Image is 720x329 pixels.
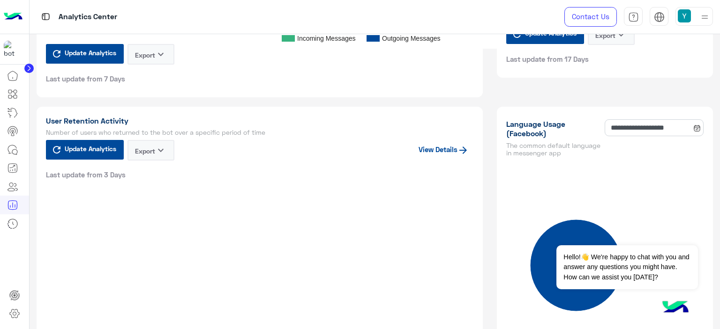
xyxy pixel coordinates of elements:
[624,7,643,27] a: tab
[506,119,601,138] h1: Language Usage (Facebook)
[127,140,174,161] button: Exportkeyboard_arrow_down
[155,49,166,60] i: keyboard_arrow_down
[588,24,635,45] button: Exportkeyboard_arrow_down
[506,54,589,64] span: Last update from 17 Days
[4,41,21,58] img: 317874714732967
[382,34,441,42] text: Outgoing Messages
[46,140,124,160] button: Update Analytics
[4,7,22,27] img: Logo
[46,44,124,64] button: Update Analytics
[297,34,356,42] text: Incoming Messages
[46,170,126,179] span: Last update from 3 Days
[62,46,119,59] span: Update Analytics
[628,12,639,22] img: tab
[46,129,473,136] h5: Number of users who returned to the bot over a specific period of time
[678,9,691,22] img: userImage
[40,11,52,22] img: tab
[155,145,166,156] i: keyboard_arrow_down
[564,7,617,27] a: Contact Us
[506,24,584,44] button: Update Analytics
[59,11,117,23] p: Analytics Center
[506,142,601,157] h5: The common default language in messenger app
[46,116,473,125] h1: User Retention Activity
[556,245,697,289] span: Hello!👋 We're happy to chat with you and answer any questions you might have. How can we assist y...
[46,74,125,83] span: Last update from 7 Days
[62,142,119,155] span: Update Analytics
[127,44,174,65] button: Exportkeyboard_arrow_down
[419,145,469,154] a: View Details
[654,12,665,22] img: tab
[615,29,627,40] i: keyboard_arrow_down
[659,292,692,324] img: hulul-logo.png
[699,11,711,23] img: profile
